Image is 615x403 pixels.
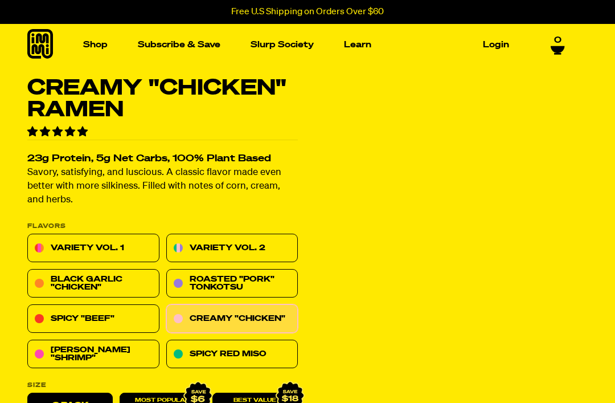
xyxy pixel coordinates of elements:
[166,340,298,369] a: Spicy Red Miso
[27,340,159,369] a: [PERSON_NAME] "Shrimp"
[231,7,384,17] p: Free U.S Shipping on Orders Over $60
[166,270,298,298] a: Roasted "Pork" Tonkotsu
[166,305,298,333] a: Creamy "Chicken"
[166,234,298,263] a: Variety Vol. 2
[246,36,318,54] a: Slurp Society
[27,78,298,121] h1: Creamy "Chicken" Ramen
[27,127,90,137] span: 4.78 stars
[478,36,514,54] a: Login
[27,270,159,298] a: Black Garlic "Chicken"
[339,36,376,54] a: Learn
[79,24,514,66] nav: Main navigation
[551,32,565,51] a: 0
[79,36,112,54] a: Shop
[27,382,298,389] label: Size
[27,223,298,230] p: Flavors
[133,36,225,54] a: Subscribe & Save
[27,234,159,263] a: Variety Vol. 1
[27,154,298,164] h2: 23g Protein, 5g Net Carbs, 100% Plant Based
[554,32,561,42] span: 0
[27,305,159,333] a: Spicy "Beef"
[27,166,298,207] p: Savory, satisfying, and luscious. A classic flavor made even better with more silkiness. Filled w...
